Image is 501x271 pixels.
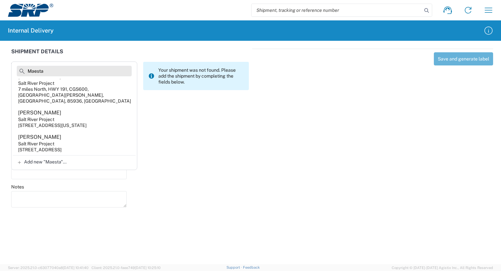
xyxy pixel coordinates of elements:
div: [STREET_ADDRESS] [18,147,62,153]
div: Salt River Project [18,116,54,122]
div: Salt River Project [18,141,54,147]
a: Feedback [243,265,260,269]
span: [DATE] 10:41:40 [63,266,89,270]
input: Shipment, tracking or reference number [251,4,422,16]
div: [PERSON_NAME] [18,109,61,116]
label: Notes [11,184,24,190]
div: [STREET_ADDRESS][US_STATE] [18,122,87,128]
div: 7 miles North, HWY 191, CGS600, [GEOGRAPHIC_DATA][PERSON_NAME], [GEOGRAPHIC_DATA], 85936, [GEOGRA... [18,86,133,104]
span: [DATE] 10:25:10 [135,266,161,270]
img: srp [8,4,53,17]
span: Your shipment was not found. Please add the shipment by completing the fields below. [158,67,244,85]
div: Salt River Project [18,80,54,86]
span: Add new "Maesta"... [24,159,66,165]
span: Server: 2025.21.0-c63077040a8 [8,266,89,270]
a: Support [226,265,243,269]
span: Client: 2025.21.0-faee749 [92,266,161,270]
div: SHIPMENT DETAILS [11,49,249,62]
span: Copyright © [DATE]-[DATE] Agistix Inc., All Rights Reserved [392,265,493,271]
div: [PERSON_NAME] [18,134,61,141]
h2: Internal Delivery [8,27,54,35]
